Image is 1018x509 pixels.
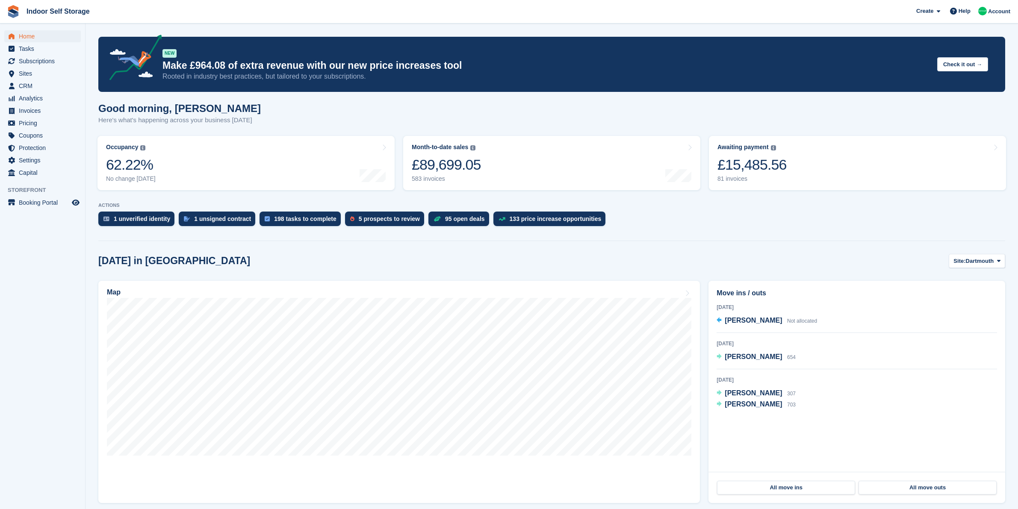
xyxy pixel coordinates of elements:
[725,353,782,360] span: [PERSON_NAME]
[19,68,70,79] span: Sites
[493,212,610,230] a: 133 price increase opportunities
[97,136,395,190] a: Occupancy 62.22% No change [DATE]
[787,354,796,360] span: 654
[978,7,987,15] img: Helen Nicholls
[499,217,505,221] img: price_increase_opportunities-93ffe204e8149a01c8c9dc8f82e8f89637d9d84a8eef4429ea346261dce0b2c0.svg
[434,216,441,222] img: deal-1b604bf984904fb50ccaf53a9ad4b4a5d6e5aea283cecdc64d6e3604feb123c2.svg
[4,197,81,209] a: menu
[787,318,817,324] span: Not allocated
[98,115,261,125] p: Here's what's happening across your business [DATE]
[106,144,138,151] div: Occupancy
[260,212,345,230] a: 198 tasks to complete
[98,103,261,114] h1: Good morning, [PERSON_NAME]
[265,216,270,221] img: task-75834270c22a3079a89374b754ae025e5fb1db73e45f91037f5363f120a921f8.svg
[4,105,81,117] a: menu
[71,197,81,208] a: Preview store
[403,136,700,190] a: Month-to-date sales £89,699.05 583 invoices
[717,352,796,363] a: [PERSON_NAME] 654
[102,35,162,83] img: price-adjustments-announcement-icon-8257ccfd72463d97f412b2fc003d46551f7dbcb40ab6d574587a9cd5c0d94...
[19,197,70,209] span: Booking Portal
[19,142,70,154] span: Protection
[114,215,170,222] div: 1 unverified identity
[274,215,336,222] div: 198 tasks to complete
[98,203,1005,208] p: ACTIONS
[959,7,971,15] span: Help
[19,55,70,67] span: Subscriptions
[445,215,485,222] div: 95 open deals
[725,317,782,324] span: [PERSON_NAME]
[162,59,930,72] p: Make £964.08 of extra revenue with our new price increases tool
[359,215,420,222] div: 5 prospects to review
[4,55,81,67] a: menu
[162,49,177,58] div: NEW
[470,145,475,150] img: icon-info-grey-7440780725fd019a000dd9b08b2336e03edf1995a4989e88bcd33f0948082b44.svg
[4,117,81,129] a: menu
[350,216,354,221] img: prospect-51fa495bee0391a8d652442698ab0144808aea92771e9ea1ae160a38d050c398.svg
[140,145,145,150] img: icon-info-grey-7440780725fd019a000dd9b08b2336e03edf1995a4989e88bcd33f0948082b44.svg
[717,303,997,311] div: [DATE]
[4,68,81,79] a: menu
[717,388,796,399] a: [PERSON_NAME] 307
[19,117,70,129] span: Pricing
[4,142,81,154] a: menu
[859,481,997,494] a: All move outs
[937,57,988,71] button: Check it out →
[19,129,70,141] span: Coupons
[717,315,817,327] a: [PERSON_NAME] Not allocated
[8,186,85,194] span: Storefront
[106,156,156,174] div: 62.22%
[953,257,965,265] span: Site:
[717,175,787,182] div: 81 invoices
[412,175,481,182] div: 583 invoices
[709,136,1006,190] a: Awaiting payment £15,485.56 81 invoices
[949,254,1005,268] button: Site: Dartmouth
[966,257,994,265] span: Dartmouth
[19,80,70,92] span: CRM
[412,156,481,174] div: £89,699.05
[771,145,776,150] img: icon-info-grey-7440780725fd019a000dd9b08b2336e03edf1995a4989e88bcd33f0948082b44.svg
[717,144,769,151] div: Awaiting payment
[717,288,997,298] h2: Move ins / outs
[717,340,997,347] div: [DATE]
[194,215,251,222] div: 1 unsigned contract
[916,7,933,15] span: Create
[4,80,81,92] a: menu
[98,281,700,503] a: Map
[107,288,121,296] h2: Map
[717,376,997,384] div: [DATE]
[717,481,855,494] a: All move ins
[717,399,796,410] a: [PERSON_NAME] 703
[725,389,782,397] span: [PERSON_NAME]
[4,92,81,104] a: menu
[19,167,70,179] span: Capital
[98,212,179,230] a: 1 unverified identity
[787,391,796,397] span: 307
[19,92,70,104] span: Analytics
[23,4,93,18] a: Indoor Self Storage
[428,212,493,230] a: 95 open deals
[19,154,70,166] span: Settings
[19,30,70,42] span: Home
[345,212,428,230] a: 5 prospects to review
[184,216,190,221] img: contract_signature_icon-13c848040528278c33f63329250d36e43548de30e8caae1d1a13099fd9432cc5.svg
[19,105,70,117] span: Invoices
[179,212,260,230] a: 1 unsigned contract
[162,72,930,81] p: Rooted in industry best practices, but tailored to your subscriptions.
[19,43,70,55] span: Tasks
[4,43,81,55] a: menu
[725,400,782,408] span: [PERSON_NAME]
[787,402,796,408] span: 703
[103,216,109,221] img: verify_identity-adf6edd0f0f0b5bbfe63781bf79b02c33cf7c696d77639b501bdc392416b5a36.svg
[717,156,787,174] div: £15,485.56
[106,175,156,182] div: No change [DATE]
[4,129,81,141] a: menu
[4,30,81,42] a: menu
[4,154,81,166] a: menu
[98,255,250,267] h2: [DATE] in [GEOGRAPHIC_DATA]
[988,7,1010,16] span: Account
[412,144,468,151] div: Month-to-date sales
[7,5,20,18] img: stora-icon-8386f47178a22dfd0bd8f6a31ec36ba5ce8667c1dd55bd0f319d3a0aa187defe.svg
[4,167,81,179] a: menu
[510,215,602,222] div: 133 price increase opportunities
